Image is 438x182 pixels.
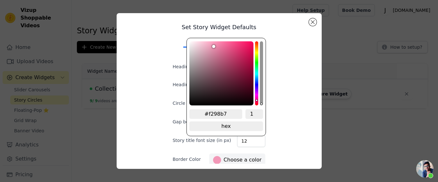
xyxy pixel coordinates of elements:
button: Mobile [222,34,254,48]
button: Desktop [183,34,220,48]
input: hex color [189,109,242,119]
label: Heading [173,63,204,70]
h3: Set Story Widget Defaults [162,23,276,31]
input: alpha channel [245,109,263,119]
div: alpha channel [260,41,263,105]
div: hue channel [255,41,258,105]
label: Gap between circles(in px) [173,119,233,125]
label: Choose a color [213,156,261,164]
a: Open chat [416,160,434,178]
label: Circle Size (in px) [173,100,212,106]
div: brightness channel [212,42,215,105]
label: Story title font size (in px) [173,137,231,144]
label: Heading font size (in px) [173,81,228,88]
label: Border Color [173,156,201,162]
button: Close modal [309,18,317,26]
div: saturation channel [190,45,253,48]
div: color picker [186,38,266,136]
